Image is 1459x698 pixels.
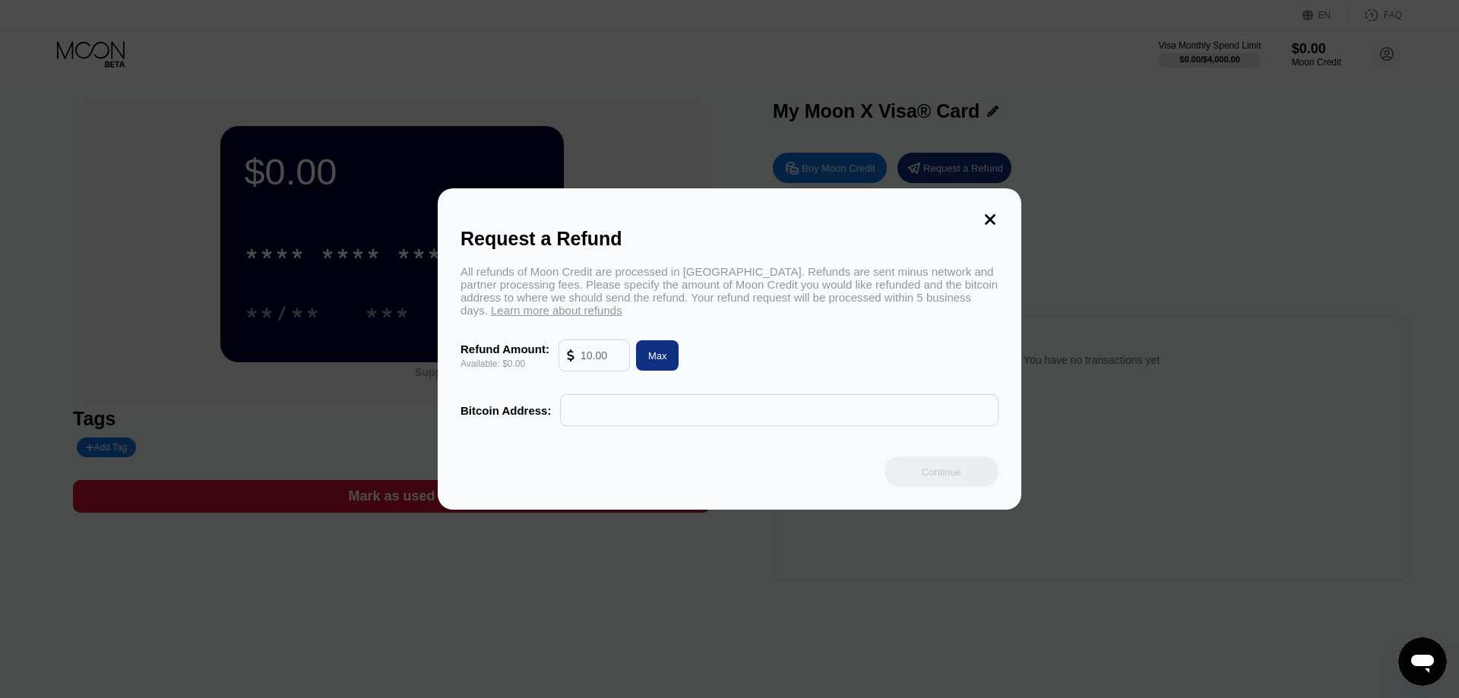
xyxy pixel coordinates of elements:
[630,340,679,371] div: Max
[460,343,549,355] div: Refund Amount:
[460,404,551,417] div: Bitcoin Address:
[648,349,667,362] div: Max
[460,265,999,317] div: All refunds of Moon Credit are processed in [GEOGRAPHIC_DATA]. Refunds are sent minus network and...
[581,340,622,371] input: 10.00
[1398,637,1447,686] iframe: Button to launch messaging window
[491,304,622,317] span: Learn more about refunds
[460,228,999,250] div: Request a Refund
[460,358,549,369] div: Available: $0.00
